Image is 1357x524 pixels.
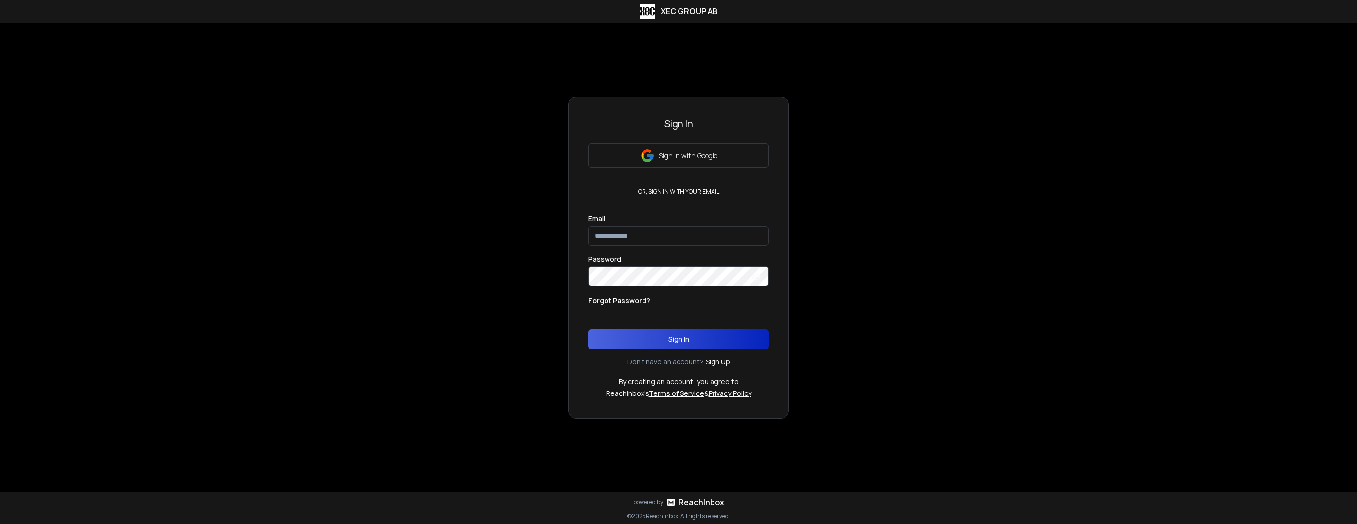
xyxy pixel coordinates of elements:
p: or, sign in with your email [634,188,723,196]
p: Forgot Password? [588,296,650,306]
a: ReachInbox [678,496,724,508]
button: Sign in with Google [588,143,769,168]
a: Terms of Service [649,389,704,398]
p: ReachInbox's & [606,389,751,398]
a: Sign Up [706,357,730,367]
button: Sign In [588,329,769,349]
p: Don't have an account? [627,357,704,367]
label: Email [588,215,605,222]
h3: Sign In [588,117,769,131]
img: logo [667,499,675,506]
p: powered by [633,498,663,506]
h1: XEC Group AB [661,5,717,17]
p: By creating an account, you agree to [619,377,739,387]
a: Privacy Policy [709,389,751,398]
p: © 2025 Reachinbox. All rights reserved. [627,512,730,520]
p: Sign in with Google [659,151,717,161]
label: Password [588,256,621,262]
img: logo [640,4,655,19]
